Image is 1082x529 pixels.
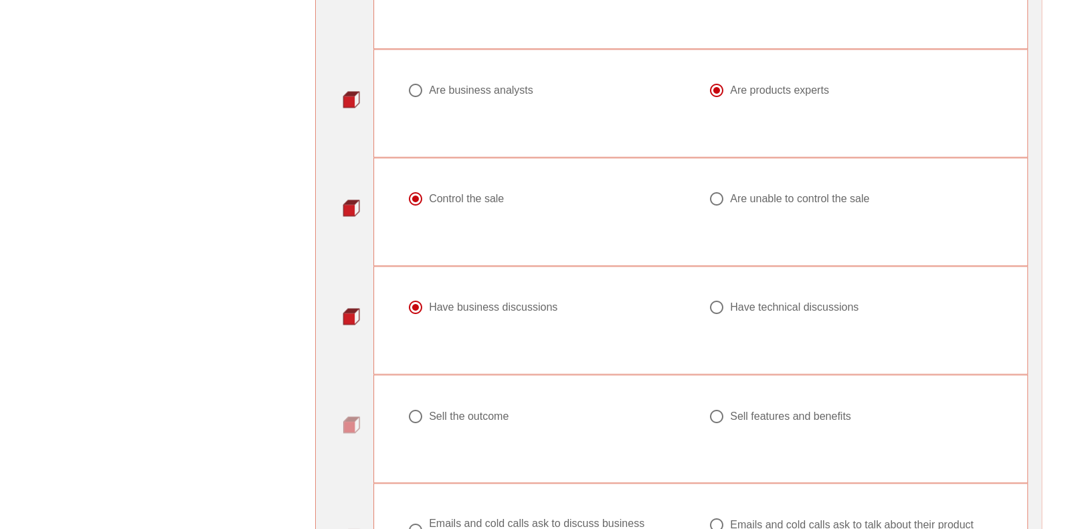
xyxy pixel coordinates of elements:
[343,199,360,216] img: question-bullet-actve.png
[730,409,851,423] div: Sell features and benefits
[730,84,829,97] div: Are products experts
[343,90,360,108] img: question-bullet-actve.png
[429,192,504,206] div: Control the sale
[730,301,859,314] div: Have technical discussions
[429,409,509,423] div: Sell the outcome
[343,416,360,433] img: question-bullet.png
[429,301,557,314] div: Have business discussions
[730,192,869,206] div: Are unable to control the sale
[343,307,360,325] img: question-bullet-actve.png
[429,84,533,97] div: Are business analysts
